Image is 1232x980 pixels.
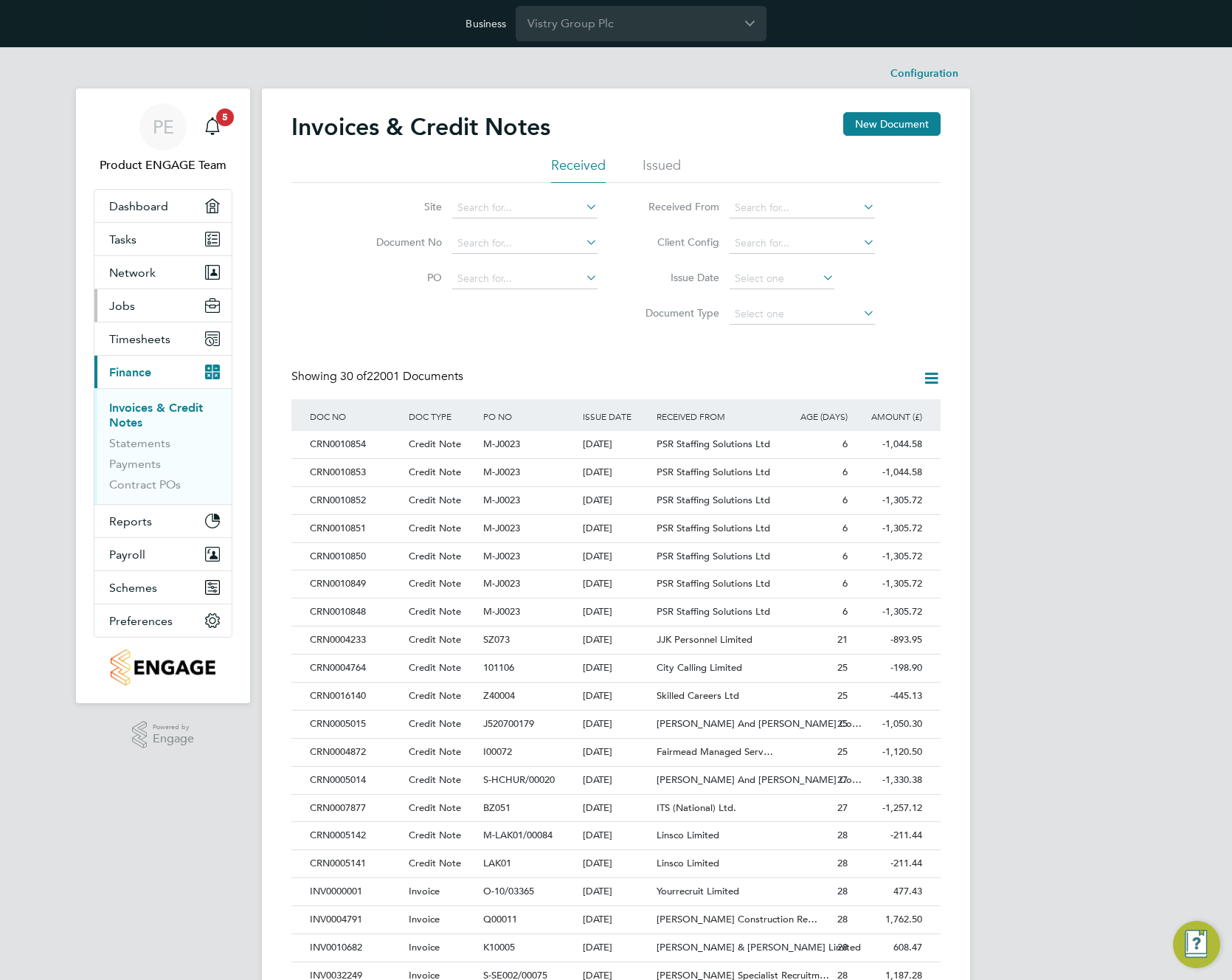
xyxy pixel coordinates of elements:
[94,388,232,504] div: Finance
[653,399,777,433] div: RECEIVED FROM
[657,913,817,925] span: [PERSON_NAME] Construction Re…
[483,550,520,562] span: M-J0023
[109,199,168,213] span: Dashboard
[851,767,926,794] div: -1,330.38
[483,913,517,925] span: Q00011
[409,466,461,478] span: Credit Note
[306,711,405,738] div: CRN0005015
[109,436,170,450] a: Statements
[483,605,520,618] span: M-J0023
[579,598,654,626] div: [DATE]
[409,661,461,674] span: Credit Note
[837,661,848,674] span: 25
[109,514,152,528] span: Reports
[483,857,511,869] span: LAK01
[409,494,461,506] span: Credit Note
[153,117,174,137] span: PE
[405,399,480,433] div: DOC TYPE
[109,232,136,246] span: Tasks
[452,198,598,218] input: Search for...
[132,721,195,749] a: Powered byEngage
[730,269,834,289] input: Select one
[657,633,752,646] span: JJK Personnel Limited
[657,717,862,730] span: [PERSON_NAME] And [PERSON_NAME] Co…
[153,721,194,734] span: Powered by
[306,878,405,905] div: INV0000001
[657,605,770,618] span: PSR Staffing Solutions Ltd
[306,515,405,542] div: CRN0010851
[842,605,848,618] span: 6
[837,857,848,869] span: 28
[842,550,848,562] span: 6
[198,103,227,151] a: 5
[851,711,926,738] div: -1,050.30
[306,795,405,822] div: CRN0007877
[657,857,719,869] span: Linsco Limited
[579,711,654,738] div: [DATE]
[483,829,553,841] span: M-LAK01/00084
[837,773,848,786] span: 27
[851,850,926,877] div: -211.44
[306,683,405,710] div: CRN0016140
[483,633,510,646] span: SZ073
[890,59,958,89] li: Configuration
[634,306,719,320] label: Document Type
[579,822,654,849] div: [DATE]
[1173,921,1220,968] button: Engage Resource Center
[579,683,654,710] div: [DATE]
[291,112,550,142] h2: Invoices & Credit Notes
[94,538,232,570] button: Payroll
[409,885,440,897] span: Invoice
[409,857,461,869] span: Credit Note
[483,577,520,590] span: M-J0023
[409,717,461,730] span: Credit Note
[357,271,442,284] label: PO
[657,466,770,478] span: PSR Staffing Solutions Ltd
[851,795,926,822] div: -1,257.12
[579,487,654,514] div: [DATE]
[357,235,442,249] label: Document No
[94,223,232,255] a: Tasks
[851,570,926,598] div: -1,305.72
[851,459,926,486] div: -1,044.58
[657,522,770,534] span: PSR Staffing Solutions Ltd
[837,717,848,730] span: 25
[837,689,848,702] span: 25
[306,739,405,766] div: CRN0004872
[842,466,848,478] span: 6
[109,299,135,313] span: Jobs
[409,577,461,590] span: Credit Note
[657,829,719,841] span: Linsco Limited
[483,661,514,674] span: 101106
[409,689,461,702] span: Credit Note
[409,745,461,758] span: Credit Note
[483,801,511,814] span: BZ051
[483,885,534,897] span: O-10/03365
[842,522,848,534] span: 6
[94,505,232,537] button: Reports
[842,577,848,590] span: 6
[579,399,654,433] div: ISSUE DATE
[579,543,654,570] div: [DATE]
[409,550,461,562] span: Credit Note
[634,200,719,213] label: Received From
[579,767,654,794] div: [DATE]
[306,399,405,433] div: DOC NO
[657,773,862,786] span: [PERSON_NAME] And [PERSON_NAME] Co…
[579,459,654,486] div: [DATE]
[357,200,442,213] label: Site
[409,829,461,841] span: Credit Note
[837,745,848,758] span: 25
[94,256,232,289] button: Network
[657,438,770,450] span: PSR Staffing Solutions Ltd
[483,466,520,478] span: M-J0023
[837,801,848,814] span: 27
[409,438,461,450] span: Credit Note
[409,633,461,646] span: Credit Note
[109,401,203,429] a: Invoices & Credit Notes
[730,198,875,218] input: Search for...
[851,515,926,542] div: -1,305.72
[551,156,606,183] li: Received
[94,571,232,604] button: Schemes
[851,683,926,710] div: -445.13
